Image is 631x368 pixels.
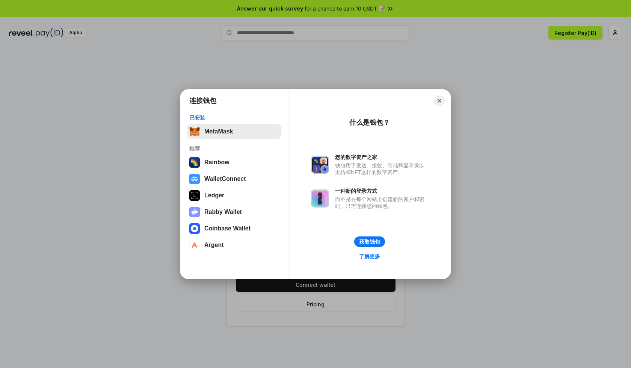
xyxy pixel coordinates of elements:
[189,207,200,217] img: svg+xml,%3Csvg%20xmlns%3D%22http%3A%2F%2Fwww.w3.org%2F2000%2Fsvg%22%20fill%3D%22none%22%20viewBox...
[187,124,281,139] button: MetaMask
[349,118,390,127] div: 什么是钱包？
[189,157,200,168] img: svg+xml,%3Csvg%20width%3D%22120%22%20height%3D%22120%22%20viewBox%3D%220%200%20120%20120%22%20fil...
[335,162,428,176] div: 钱包用于发送、接收、存储和显示像以太坊和NFT这样的数字资产。
[187,221,281,236] button: Coinbase Wallet
[204,128,233,135] div: MetaMask
[189,114,279,121] div: 已安装
[187,188,281,203] button: Ledger
[359,253,380,260] div: 了解更多
[335,188,428,194] div: 一种新的登录方式
[204,209,242,215] div: Rabby Wallet
[189,240,200,250] img: svg+xml,%3Csvg%20width%3D%2228%22%20height%3D%2228%22%20viewBox%3D%220%200%2028%2028%22%20fill%3D...
[354,236,385,247] button: 获取钱包
[189,96,216,105] h1: 连接钱包
[311,156,329,174] img: svg+xml,%3Csvg%20xmlns%3D%22http%3A%2F%2Fwww.w3.org%2F2000%2Fsvg%22%20fill%3D%22none%22%20viewBox...
[204,159,229,166] div: Rainbow
[187,171,281,186] button: WalletConnect
[204,242,224,248] div: Argent
[311,189,329,207] img: svg+xml,%3Csvg%20xmlns%3D%22http%3A%2F%2Fwww.w3.org%2F2000%2Fsvg%22%20fill%3D%22none%22%20viewBox...
[359,238,380,245] div: 获取钱包
[434,95,445,106] button: Close
[204,225,251,232] div: Coinbase Wallet
[187,204,281,220] button: Rabby Wallet
[335,196,428,209] div: 而不是在每个网站上创建新的账户和密码，只需连接您的钱包。
[187,238,281,253] button: Argent
[189,145,279,152] div: 推荐
[189,174,200,184] img: svg+xml,%3Csvg%20width%3D%2228%22%20height%3D%2228%22%20viewBox%3D%220%200%2028%2028%22%20fill%3D...
[204,176,246,182] div: WalletConnect
[189,190,200,201] img: svg+xml,%3Csvg%20xmlns%3D%22http%3A%2F%2Fwww.w3.org%2F2000%2Fsvg%22%20width%3D%2228%22%20height%3...
[189,126,200,137] img: svg+xml,%3Csvg%20fill%3D%22none%22%20height%3D%2233%22%20viewBox%3D%220%200%2035%2033%22%20width%...
[187,155,281,170] button: Rainbow
[355,251,385,261] a: 了解更多
[204,192,224,199] div: Ledger
[335,154,428,161] div: 您的数字资产之家
[189,223,200,234] img: svg+xml,%3Csvg%20width%3D%2228%22%20height%3D%2228%22%20viewBox%3D%220%200%2028%2028%22%20fill%3D...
